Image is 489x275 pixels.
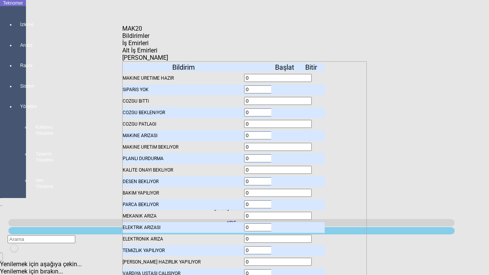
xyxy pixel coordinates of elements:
div: Başlat [271,63,298,71]
div: TEMiZLiK YAPILIYOR [123,245,244,256]
div: MEKANiK ARIZA [123,211,244,221]
div: MAK20 [122,25,145,32]
input: With Spin And Buttons [244,189,312,197]
div: DESEN BEKLiYOR [123,176,244,187]
div: ELEKTRiK ARIZASI [123,222,244,233]
input: With Spin And Buttons [244,235,312,243]
input: With Spin And Buttons [244,97,312,105]
input: With Spin And Buttons [244,177,312,185]
input: With Spin And Buttons [244,143,312,151]
div: Bildirim [123,63,244,71]
div: MAKiNE URETiM BEKLiYOR [123,142,244,152]
input: With Spin And Buttons [244,223,312,231]
div: Bitir [298,63,325,71]
div: PLANLI DURDURMA [123,153,244,164]
div: KALiTE ONAYI BEKLiYOR [123,165,244,175]
div: MAKiNE URETiME HAZIR [123,73,244,83]
input: With Spin And Buttons [244,154,312,162]
input: With Spin And Buttons [244,108,312,116]
div: BAKIM YAPILIYOR [123,188,244,198]
div: ELEKTRONiK ARIZA [123,234,244,244]
div: COZGU BiTTi [123,96,244,106]
input: With Spin And Buttons [244,258,312,266]
div: PARCA BEKLiYOR [123,199,244,210]
input: With Spin And Buttons [244,120,312,128]
div: COZGU BEKLENiYOR [123,107,244,118]
input: With Spin And Buttons [244,200,312,208]
input: With Spin And Buttons [244,131,312,139]
input: With Spin And Buttons [244,246,312,254]
span: İş Emirleri [122,39,149,47]
input: With Spin And Buttons [244,212,312,220]
input: With Spin And Buttons [244,85,312,93]
span: [PERSON_NAME] [122,54,168,61]
div: COZGU PATLAGI [123,119,244,129]
div: [PERSON_NAME] HAZIRLIK YAPILIYOR [123,257,244,267]
span: Bildirimler [122,32,149,39]
input: With Spin And Buttons [244,74,312,82]
div: MAKiNE ARIZASI [123,130,244,141]
div: SiPARiS YOK [123,84,244,95]
span: Alt İş Emirleri [122,47,157,54]
input: With Spin And Buttons [244,166,312,174]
